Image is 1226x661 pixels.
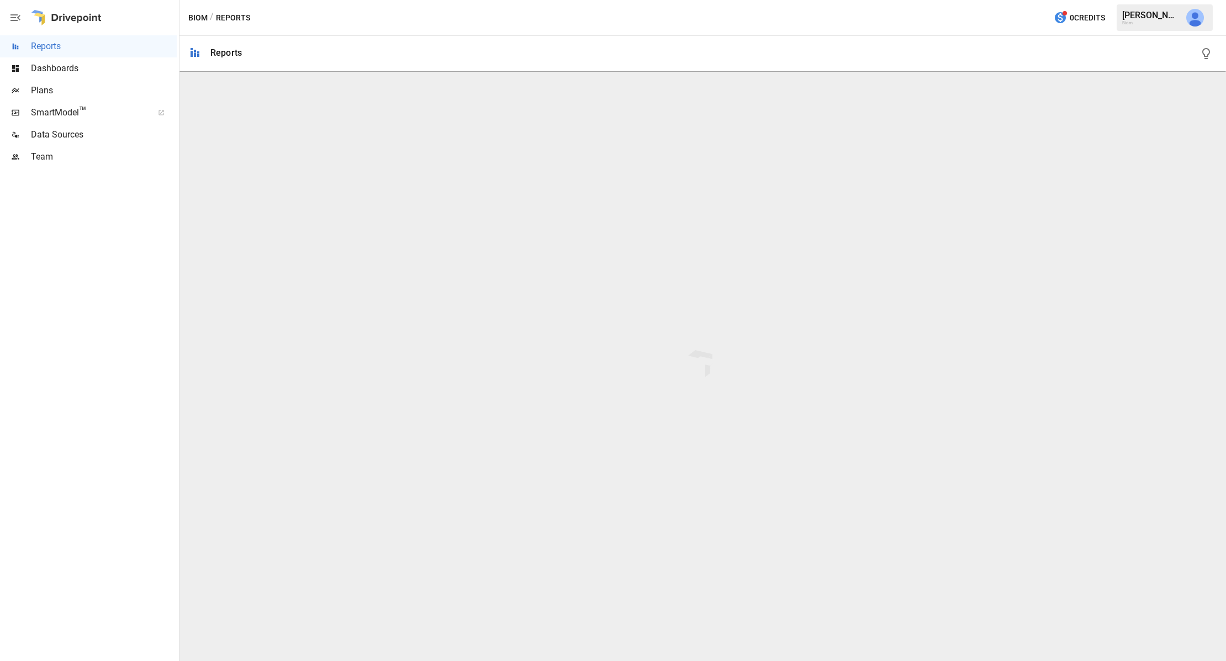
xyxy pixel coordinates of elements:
button: 0Credits [1049,8,1109,28]
img: drivepoint-animation.ef608ccb.svg [688,350,717,383]
div: Reports [210,47,242,58]
span: Dashboards [31,62,177,75]
span: Data Sources [31,128,177,141]
img: Will Gahagan [1186,9,1204,27]
span: SmartModel [31,106,146,119]
button: Biom [188,11,208,25]
div: / [210,11,214,25]
span: ™ [79,104,87,118]
span: Plans [31,84,177,97]
div: [PERSON_NAME] [1122,10,1180,20]
div: Biom [1122,20,1180,25]
span: Team [31,150,177,163]
button: Will Gahagan [1180,2,1211,33]
span: 0 Credits [1070,11,1105,25]
span: Reports [31,40,177,53]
